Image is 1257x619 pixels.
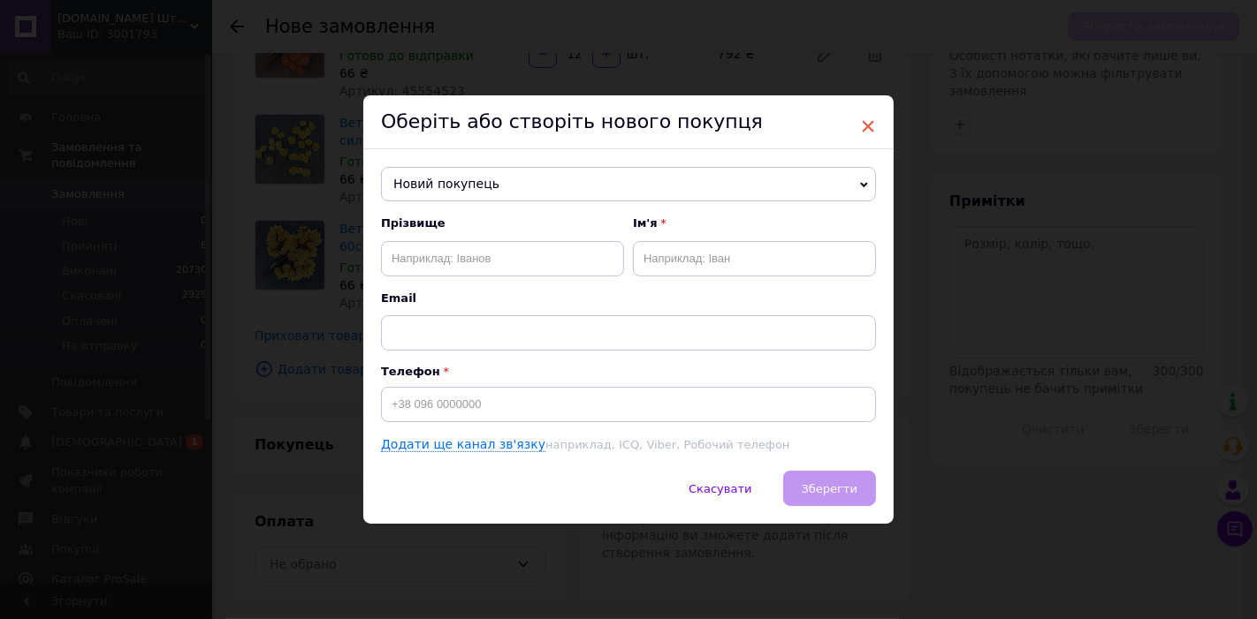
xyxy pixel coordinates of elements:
input: Наприклад: Іванов [381,241,624,276]
div: Оберіть або створіть нового покупця [363,95,894,149]
span: Скасувати [689,482,751,495]
span: наприклад, ICQ, Viber, Робочий телефон [545,438,789,451]
span: Email [381,291,876,306]
span: Ім'я [633,215,876,231]
input: +38 096 0000000 [381,387,876,422]
input: Наприклад: Іван [633,241,876,276]
a: Додати ще канал зв'язку [381,437,545,452]
p: Телефон [381,365,876,378]
span: Новий покупець [381,167,876,202]
span: Прізвище [381,215,624,231]
button: Скасувати [670,471,770,506]
span: × [860,111,876,141]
